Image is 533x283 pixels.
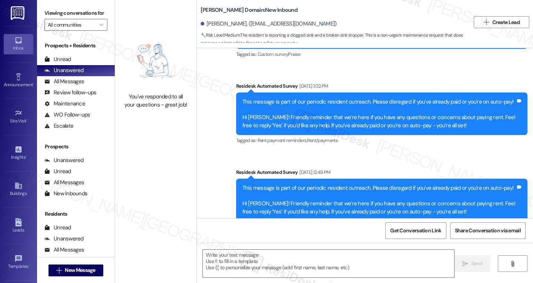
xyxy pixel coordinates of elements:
[236,82,527,92] div: Residesk Automated Survey
[65,266,95,274] span: New Message
[242,184,516,216] div: This message is part of our periodic resident outreach. Please disregard if you've already paid o...
[471,260,483,267] span: Send
[123,93,188,109] div: You've responded to all your questions - great job!
[298,168,330,176] div: [DATE] 12:49 PM
[29,263,30,268] span: •
[4,179,33,199] a: Buildings
[474,16,529,28] button: Create Lead
[44,78,84,85] div: All Messages
[44,179,84,186] div: All Messages
[288,51,300,57] span: Praise
[48,265,103,276] button: New Message
[390,227,441,235] span: Get Conversation Link
[201,32,240,38] strong: 🔧 Risk Level: Medium
[37,42,115,50] div: Prospects + Residents
[236,135,527,146] div: Tagged as:
[242,98,516,130] div: This message is part of our periodic resident outreach. Please disregard if you've already paid o...
[4,34,33,54] a: Inbox
[450,222,526,239] button: Share Conversation via email
[4,216,33,236] a: Leads
[44,224,71,232] div: Unread
[258,51,288,57] span: Custom survey ,
[44,111,90,119] div: WO Follow-ups
[56,267,62,273] i: 
[201,6,298,14] b: [PERSON_NAME] Domain: New Inbound
[44,235,84,243] div: Unanswered
[455,227,521,235] span: Share Conversation via email
[33,81,34,86] span: •
[123,33,188,89] img: empty-state
[201,31,470,47] span: : The resident is reporting a clogged sink and a broken sink stopper. This is a non-urgent mainte...
[37,143,115,151] div: Prospects
[11,6,26,20] img: ResiDesk Logo
[385,222,446,239] button: Get Conversation Link
[27,117,28,122] span: •
[44,7,107,19] label: Viewing conversations for
[201,20,337,28] div: [PERSON_NAME]. ([EMAIL_ADDRESS][DOMAIN_NAME])
[48,19,95,31] input: All communities
[44,190,87,198] div: New Inbounds
[44,246,84,254] div: All Messages
[44,122,73,130] div: Escalate
[4,107,33,127] a: Site Visit •
[99,22,103,28] i: 
[44,67,84,74] div: Unanswered
[462,261,468,267] i: 
[44,156,84,164] div: Unanswered
[483,19,489,25] i: 
[44,168,71,175] div: Unread
[44,89,96,97] div: Review follow-ups
[307,137,338,144] span: Rent/payments
[37,210,115,218] div: Residents
[258,137,307,144] span: Rent payment reminders ,
[492,18,520,26] span: Create Lead
[236,49,527,60] div: Tagged as:
[236,168,527,179] div: Residesk Automated Survey
[26,154,27,159] span: •
[298,82,328,90] div: [DATE] 1:02 PM
[44,100,85,108] div: Maintenance
[44,55,71,63] div: Unread
[510,261,515,267] i: 
[455,255,490,272] button: Send
[4,143,33,163] a: Insights •
[4,252,33,272] a: Templates •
